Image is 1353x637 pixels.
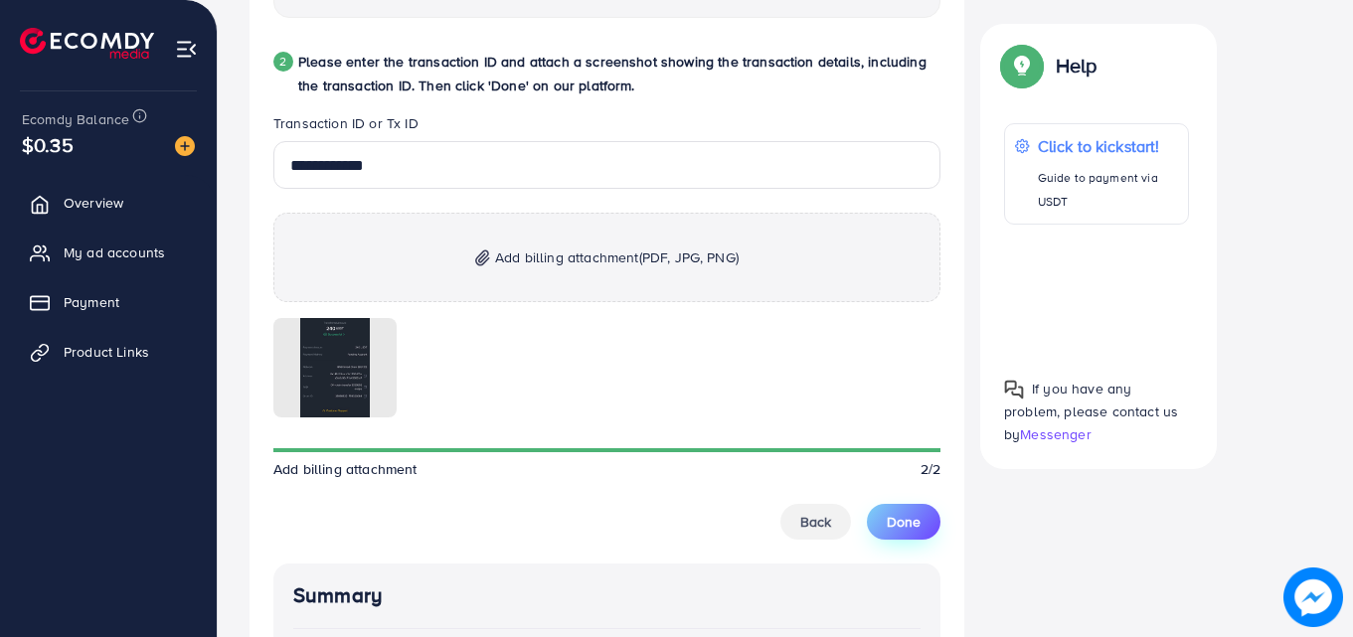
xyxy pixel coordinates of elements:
[22,130,74,159] span: $0.35
[273,459,418,479] span: Add billing attachment
[1038,134,1178,158] p: Click to kickstart!
[921,459,940,479] span: 2/2
[1004,379,1024,398] img: Popup guide
[64,193,123,213] span: Overview
[1283,567,1343,627] img: image
[175,136,195,156] img: image
[1056,54,1098,78] p: Help
[639,247,739,267] span: (PDF, JPG, PNG)
[300,318,370,417] img: img uploaded
[64,242,165,262] span: My ad accounts
[64,342,149,362] span: Product Links
[20,28,154,59] img: logo
[175,38,198,61] img: menu
[495,245,739,269] span: Add billing attachment
[867,504,940,540] button: Done
[1020,424,1091,444] span: Messenger
[64,292,119,312] span: Payment
[887,512,921,532] span: Done
[15,282,202,322] a: Payment
[15,332,202,372] a: Product Links
[298,50,940,97] p: Please enter the transaction ID and attach a screenshot showing the transaction details, includin...
[293,583,921,608] h4: Summary
[800,512,831,532] span: Back
[780,504,851,540] button: Back
[22,109,129,129] span: Ecomdy Balance
[475,249,490,266] img: img
[1004,378,1178,443] span: If you have any problem, please contact us by
[1004,48,1040,83] img: Popup guide
[1038,166,1178,214] p: Guide to payment via USDT
[15,233,202,272] a: My ad accounts
[273,52,293,72] div: 2
[273,113,940,141] legend: Transaction ID or Tx ID
[15,183,202,223] a: Overview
